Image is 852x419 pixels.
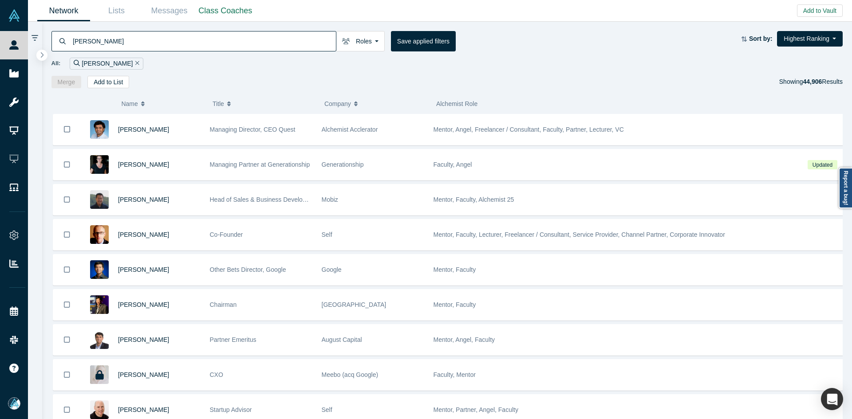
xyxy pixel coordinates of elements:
[779,76,843,88] div: Showing
[210,266,286,273] span: Other Bets Director, Google
[322,196,338,203] span: Mobiz
[118,301,169,308] a: [PERSON_NAME]
[90,330,109,349] img: Vivek Mehra's Profile Image
[8,9,20,22] img: Alchemist Vault Logo
[434,161,472,168] span: Faculty, Angel
[210,126,296,133] span: Managing Director, CEO Quest
[53,184,81,215] button: Bookmark
[90,225,109,244] img: Robert Winder's Profile Image
[90,120,109,139] img: Gnani Palanikumar's Profile Image
[118,371,169,378] a: [PERSON_NAME]
[434,406,518,413] span: Mentor, Partner, Angel, Faculty
[434,266,476,273] span: Mentor, Faculty
[839,168,852,208] a: Report a bug!
[118,196,169,203] a: [PERSON_NAME]
[87,76,129,88] button: Add to List
[70,58,143,70] div: [PERSON_NAME]
[434,336,495,343] span: Mentor, Angel, Faculty
[797,4,843,17] button: Add to Vault
[53,149,81,180] button: Bookmark
[324,94,427,113] button: Company
[213,94,315,113] button: Title
[133,59,139,69] button: Remove Filter
[322,161,364,168] span: Generationship
[53,114,81,145] button: Bookmark
[53,325,81,355] button: Bookmark
[37,0,90,21] a: Network
[51,76,82,88] button: Merge
[51,59,61,68] span: All:
[322,301,387,308] span: [GEOGRAPHIC_DATA]
[210,231,243,238] span: Co-Founder
[210,371,223,378] span: CXO
[53,219,81,250] button: Bookmark
[53,255,81,285] button: Bookmark
[210,406,252,413] span: Startup Advisor
[324,94,351,113] span: Company
[749,35,773,42] strong: Sort by:
[213,94,224,113] span: Title
[803,78,843,85] span: Results
[210,196,344,203] span: Head of Sales & Business Development (interim)
[118,266,169,273] a: [PERSON_NAME]
[118,336,169,343] a: [PERSON_NAME]
[434,371,476,378] span: Faculty, Mentor
[322,231,332,238] span: Self
[196,0,255,21] a: Class Coaches
[53,290,81,320] button: Bookmark
[434,231,725,238] span: Mentor, Faculty, Lecturer, Freelancer / Consultant, Service Provider, Channel Partner, Corporate ...
[210,336,256,343] span: Partner Emeritus
[434,196,514,203] span: Mentor, Faculty, Alchemist 25
[121,94,203,113] button: Name
[777,31,843,47] button: Highest Ranking
[90,155,109,174] img: Rachel Chalmers's Profile Image
[118,161,169,168] a: [PERSON_NAME]
[118,126,169,133] a: [PERSON_NAME]
[118,406,169,413] a: [PERSON_NAME]
[322,266,342,273] span: Google
[143,0,196,21] a: Messages
[90,400,109,419] img: Adam Frankl's Profile Image
[436,100,477,107] span: Alchemist Role
[336,31,385,51] button: Roles
[803,78,822,85] strong: 44,906
[322,336,362,343] span: August Capital
[8,397,20,410] img: Mia Scott's Account
[90,295,109,314] img: Timothy Chou's Profile Image
[322,126,378,133] span: Alchemist Acclerator
[391,31,456,51] button: Save applied filters
[90,190,109,209] img: Michael Chang's Profile Image
[322,371,379,378] span: Meebo (acq Google)
[434,301,476,308] span: Mentor, Faculty
[118,231,169,238] a: [PERSON_NAME]
[434,126,624,133] span: Mentor, Angel, Freelancer / Consultant, Faculty, Partner, Lecturer, VC
[53,360,81,390] button: Bookmark
[808,160,837,169] span: Updated
[210,161,310,168] span: Managing Partner at Generationship
[210,301,237,308] span: Chairman
[72,31,336,51] input: Search by name, title, company, summary, expertise, investment criteria or topics of focus
[121,94,138,113] span: Name
[322,406,332,413] span: Self
[90,0,143,21] a: Lists
[90,260,109,279] img: Steven Kan's Profile Image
